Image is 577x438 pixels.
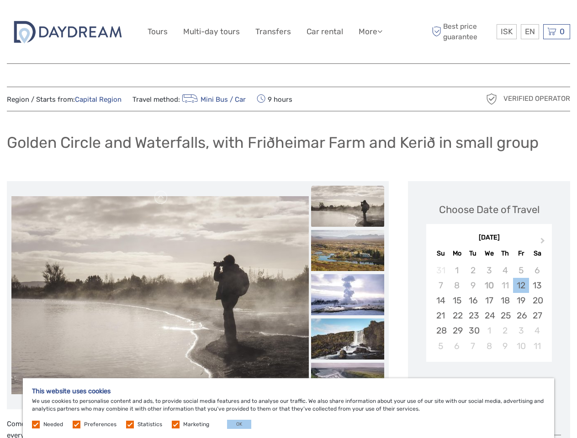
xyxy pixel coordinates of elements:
[529,339,545,354] div: Choose Saturday, October 11th, 2025
[465,339,481,354] div: Choose Tuesday, October 7th, 2025
[138,421,162,428] label: Statistics
[426,233,552,243] div: [DATE]
[311,230,384,271] img: 21d2284d9b84461284580f3a5e74a39a_slider_thumbnail.jpg
[32,387,545,395] h5: This website uses cookies
[449,278,465,293] div: Not available Monday, September 8th, 2025
[227,420,251,429] button: OK
[497,308,513,323] div: Choose Thursday, September 25th, 2025
[433,323,449,338] div: Choose Sunday, September 28th, 2025
[481,339,497,354] div: Choose Wednesday, October 8th, 2025
[513,308,529,323] div: Choose Friday, September 26th, 2025
[465,247,481,260] div: Tu
[433,308,449,323] div: Choose Sunday, September 21st, 2025
[180,95,246,104] a: Mini Bus / Car
[529,293,545,308] div: Choose Saturday, September 20th, 2025
[307,25,343,38] a: Car rental
[465,278,481,293] div: Not available Tuesday, September 9th, 2025
[481,247,497,260] div: We
[255,25,291,38] a: Transfers
[23,378,554,438] div: We use cookies to personalise content and ads, to provide social media features and to analyse ou...
[7,133,539,152] h1: Golden Circle and Waterfalls, with Friðheimar Farm and Kerið in small group
[497,278,513,293] div: Not available Thursday, September 11th, 2025
[75,95,122,104] a: Capital Region
[43,421,63,428] label: Needed
[529,323,545,338] div: Choose Saturday, October 4th, 2025
[257,93,292,105] span: 9 hours
[429,21,494,42] span: Best price guarantee
[13,16,103,23] p: We're away right now. Please check back later!
[529,263,545,278] div: Not available Saturday, September 6th, 2025
[481,323,497,338] div: Choose Wednesday, October 1st, 2025
[521,24,539,39] div: EN
[433,263,449,278] div: Not available Sunday, August 31st, 2025
[359,25,382,38] a: More
[481,263,497,278] div: Not available Wednesday, September 3rd, 2025
[501,27,513,36] span: ISK
[132,93,246,105] span: Travel method:
[433,247,449,260] div: Su
[484,92,499,106] img: verified_operator_grey_128.png
[529,278,545,293] div: Choose Saturday, September 13th, 2025
[11,196,309,394] img: 6e3ce4742b74484eba0bb52668fb49be_main_slider.jpg
[84,421,116,428] label: Preferences
[105,14,116,25] button: Open LiveChat chat widget
[465,323,481,338] div: Choose Tuesday, September 30th, 2025
[558,27,566,36] span: 0
[513,263,529,278] div: Not available Friday, September 5th, 2025
[513,339,529,354] div: Choose Friday, October 10th, 2025
[433,339,449,354] div: Choose Sunday, October 5th, 2025
[529,308,545,323] div: Choose Saturday, September 27th, 2025
[183,421,209,428] label: Marketing
[449,293,465,308] div: Choose Monday, September 15th, 2025
[513,323,529,338] div: Choose Friday, October 3rd, 2025
[513,247,529,260] div: Fr
[449,308,465,323] div: Choose Monday, September 22nd, 2025
[465,308,481,323] div: Choose Tuesday, September 23rd, 2025
[311,318,384,360] img: ce2055f15aa64298902154b741e26c4c_slider_thumbnail.jpg
[449,323,465,338] div: Choose Monday, September 29th, 2025
[536,235,551,250] button: Next Month
[311,186,384,227] img: a5ec511bdb93491082ff8628d133a763_slider_thumbnail.jpg
[7,16,128,47] img: 2722-c67f3ee1-da3f-448a-ae30-a82a1b1ec634_logo_big.jpg
[497,263,513,278] div: Not available Thursday, September 4th, 2025
[497,323,513,338] div: Choose Thursday, October 2nd, 2025
[513,278,529,293] div: Choose Friday, September 12th, 2025
[439,203,540,217] div: Choose Date of Travel
[449,247,465,260] div: Mo
[433,278,449,293] div: Not available Sunday, September 7th, 2025
[465,293,481,308] div: Choose Tuesday, September 16th, 2025
[481,308,497,323] div: Choose Wednesday, September 24th, 2025
[481,278,497,293] div: Not available Wednesday, September 10th, 2025
[449,339,465,354] div: Choose Monday, October 6th, 2025
[433,293,449,308] div: Choose Sunday, September 14th, 2025
[311,363,384,404] img: f9ec8dbeb2134d19b87ea757f8d072ad_slider_thumbnail.jpg
[497,339,513,354] div: Choose Thursday, October 9th, 2025
[529,247,545,260] div: Sa
[311,274,384,315] img: fac3738c0da74e208844f1b135e88b95_slider_thumbnail.jpg
[513,293,529,308] div: Choose Friday, September 19th, 2025
[148,25,168,38] a: Tours
[449,263,465,278] div: Not available Monday, September 1st, 2025
[497,247,513,260] div: Th
[481,293,497,308] div: Choose Wednesday, September 17th, 2025
[7,95,122,104] span: Region / Starts from:
[465,263,481,278] div: Not available Tuesday, September 2nd, 2025
[429,263,549,354] div: month 2025-09
[183,25,240,38] a: Multi-day tours
[497,293,513,308] div: Choose Thursday, September 18th, 2025
[503,94,570,104] span: Verified Operator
